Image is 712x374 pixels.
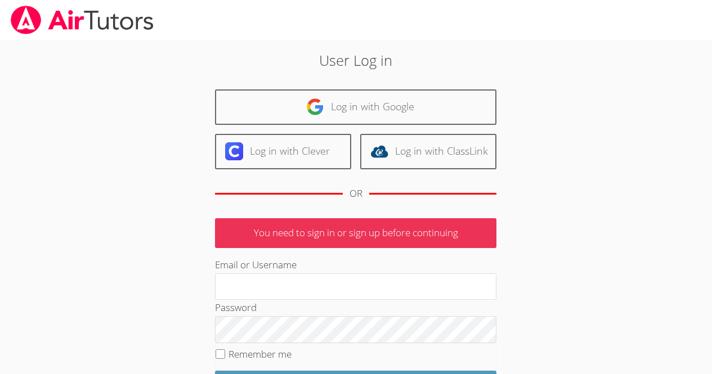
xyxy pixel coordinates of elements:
[215,89,496,125] a: Log in with Google
[215,134,351,169] a: Log in with Clever
[306,98,324,116] img: google-logo-50288ca7cdecda66e5e0955fdab243c47b7ad437acaf1139b6f446037453330a.svg
[360,134,496,169] a: Log in with ClassLink
[215,218,496,248] p: You need to sign in or sign up before continuing
[164,49,548,71] h2: User Log in
[215,301,257,314] label: Password
[350,186,362,202] div: OR
[225,142,243,160] img: clever-logo-6eab21bc6e7a338710f1a6ff85c0baf02591cd810cc4098c63d3a4b26e2feb20.svg
[215,258,297,271] label: Email or Username
[370,142,388,160] img: classlink-logo-d6bb404cc1216ec64c9a2012d9dc4662098be43eaf13dc465df04b49fa7ab582.svg
[229,348,292,361] label: Remember me
[10,6,155,34] img: airtutors_banner-c4298cdbf04f3fff15de1276eac7730deb9818008684d7c2e4769d2f7ddbe033.png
